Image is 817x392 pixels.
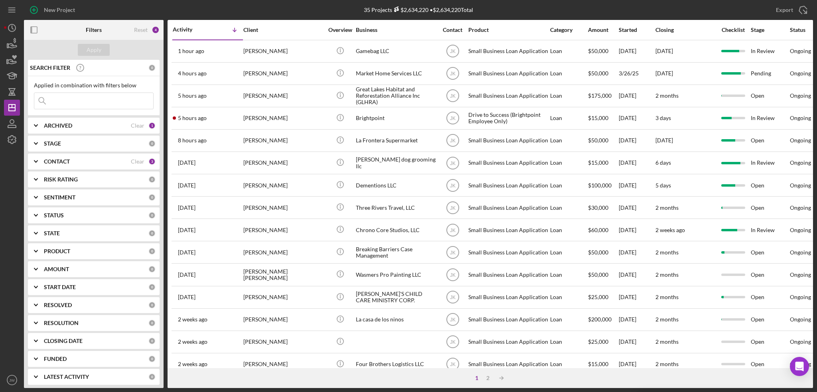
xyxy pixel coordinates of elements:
[468,130,548,151] div: Small Business Loan Application
[790,137,811,144] div: Ongoing
[243,175,323,196] div: [PERSON_NAME]
[550,331,587,353] div: Loan
[655,47,673,54] time: [DATE]
[468,287,548,308] div: Small Business Loan Application
[550,41,587,62] div: Loan
[588,294,608,300] span: $25,000
[44,158,70,165] b: CONTACT
[468,354,548,375] div: Small Business Loan Application
[619,63,655,84] div: 3/26/25
[44,140,61,147] b: STAGE
[178,115,207,121] time: 2025-09-29 15:19
[450,362,455,367] text: JK
[450,227,455,233] text: JK
[44,230,60,236] b: STATE
[44,194,75,201] b: SENTIMENT
[751,287,789,308] div: Open
[655,92,679,99] time: 2 months
[44,302,72,308] b: RESOLVED
[450,116,455,121] text: JK
[751,197,789,218] div: Open
[243,85,323,106] div: [PERSON_NAME]
[450,272,455,278] text: JK
[655,227,685,233] time: 2 weeks ago
[44,2,75,18] div: New Project
[44,266,69,272] b: AMOUNT
[790,316,811,323] div: Ongoing
[588,227,608,233] span: $60,000
[243,354,323,375] div: [PERSON_NAME]
[588,204,608,211] span: $30,000
[655,114,671,121] time: 3 days
[178,339,207,345] time: 2025-09-18 15:23
[44,320,79,326] b: RESOLUTION
[550,130,587,151] div: Loan
[243,242,323,263] div: [PERSON_NAME]
[148,176,156,183] div: 0
[550,27,587,33] div: Category
[790,48,811,54] div: Ongoing
[751,27,789,33] div: Stage
[44,338,83,344] b: CLOSING DATE
[152,26,160,34] div: 4
[655,316,679,323] time: 2 months
[468,309,548,330] div: Small Business Loan Application
[450,339,455,345] text: JK
[550,219,587,240] div: Loan
[364,6,473,13] div: 35 Projects • $2,634,220 Total
[44,212,64,219] b: STATUS
[790,339,811,345] div: Ongoing
[588,360,608,367] span: $15,000
[178,227,195,233] time: 2025-09-23 23:05
[619,175,655,196] div: [DATE]
[588,182,612,189] span: $100,000
[450,49,455,54] text: JK
[768,2,813,18] button: Export
[790,115,811,121] div: Ongoing
[751,309,789,330] div: Open
[148,64,156,71] div: 0
[550,152,587,173] div: Loan
[178,361,207,367] time: 2025-09-18 03:42
[78,44,110,56] button: Apply
[243,108,323,129] div: [PERSON_NAME]
[751,175,789,196] div: Open
[86,27,102,33] b: Filters
[468,175,548,196] div: Small Business Loan Application
[450,138,455,144] text: JK
[173,26,208,33] div: Activity
[178,70,207,77] time: 2025-09-29 16:06
[619,41,655,62] div: [DATE]
[243,287,323,308] div: [PERSON_NAME]
[619,27,655,33] div: Started
[356,309,436,330] div: La casa de los ninos
[655,360,679,367] time: 2 months
[550,287,587,308] div: Loan
[482,375,493,381] div: 2
[148,337,156,345] div: 0
[655,137,673,144] time: [DATE]
[87,44,101,56] div: Apply
[148,140,156,147] div: 0
[550,354,587,375] div: Loan
[655,159,671,166] time: 6 days
[716,27,750,33] div: Checklist
[619,219,655,240] div: [DATE]
[178,294,195,300] time: 2025-09-19 20:42
[655,70,673,77] time: [DATE]
[356,152,436,173] div: [PERSON_NAME] dog grooming llc
[148,266,156,273] div: 0
[790,357,809,376] div: Open Intercom Messenger
[356,219,436,240] div: Chrono Core Studios, LLC
[550,242,587,263] div: Loan
[468,331,548,353] div: Small Business Loan Application
[588,92,612,99] span: $175,000
[619,242,655,263] div: [DATE]
[243,264,323,285] div: [PERSON_NAME] [PERSON_NAME]
[751,130,789,151] div: Open
[619,354,655,375] div: [DATE]
[243,331,323,353] div: [PERSON_NAME]
[751,41,789,62] div: In Review
[148,355,156,362] div: 0
[790,227,811,233] div: Ongoing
